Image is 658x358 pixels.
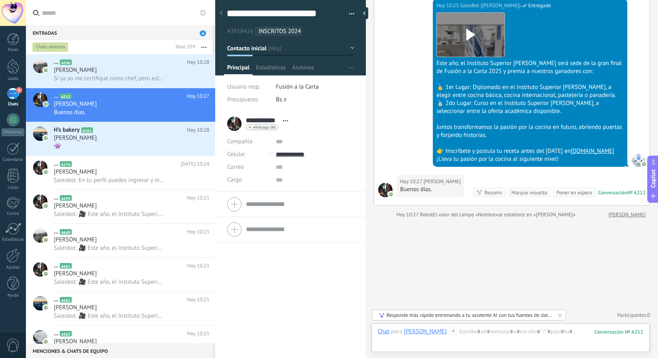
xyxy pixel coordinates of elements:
[54,210,165,218] span: Salesbot: 🎥 Este año, el Instituto Superior [PERSON_NAME] será sede de la gran final de Fusión a ...
[436,83,624,99] div: 🥇 1er Lugar: Diplomado en el Instituto Superior [PERSON_NAME], a elegir entre cocina básica, coci...
[54,262,58,270] span: ...
[60,229,71,235] span: A660
[258,28,301,35] span: INSCRITOS 2024
[54,244,165,252] span: Salesbot: 🎥 Este año, el Instituto Superior [PERSON_NAME] será sede de la gran final de Fusión a ...
[2,47,25,53] div: Panel
[2,265,25,270] div: Ajustes
[43,237,49,243] img: icon
[378,183,393,197] span: Lola Bartola
[227,163,244,171] span: Correo
[54,100,97,108] span: [PERSON_NAME]
[172,43,195,51] div: Total: 559
[227,160,244,173] button: Correo
[43,169,49,175] img: icon
[360,7,368,19] div: Ocultar
[54,168,97,176] span: [PERSON_NAME]
[2,293,25,298] div: Ayuda
[54,92,58,100] span: ...
[54,312,165,320] span: Salesbot: 🎥 Este año, el Instituto Superior [PERSON_NAME] será sede de la gran final de Fusión a ...
[54,75,165,82] span: Si ya yo me.certifique como chef, pero estoy haciendo una especialización, aplicaría para concurzar?
[54,202,97,210] span: [PERSON_NAME]
[54,176,165,184] span: Salesbot: En tu perfil puedes ingresar y modificar la receta que ya tienes postulada :)
[54,330,58,338] span: ...
[436,147,624,163] div: 👉 Inscríbete y postula tu receta antes del [DATE] en ¡Lleva tu pasión por la cocina al siguiente ...
[26,190,215,224] a: avataricon...A659Hoy 10:23[PERSON_NAME]Salesbot: 🎥 Este año, el Instituto Superior [PERSON_NAME] ...
[43,339,49,344] img: icon
[420,211,433,218] span: Robot
[26,54,215,88] a: avataricon...A246Hoy 10:28[PERSON_NAME]Si ya yo me.certifique como chef, pero estoy haciendo una ...
[2,157,25,162] div: Calendario
[187,228,209,236] span: Hoy 10:23
[60,161,71,167] span: A274
[54,236,97,244] span: [PERSON_NAME]
[276,83,319,91] span: Fusión a la Carta
[187,58,209,66] span: Hoy 10:28
[26,258,215,291] a: avataricon...A661Hoy 10:23[PERSON_NAME]Salesbot: 🎥 Este año, el Instituto Superior [PERSON_NAME] ...
[292,64,314,75] span: Archivos
[511,189,547,196] div: Marque resuelto
[436,59,624,75] div: Este año, el Instituto Superior [PERSON_NAME] será sede de la gran final de Fusión a la Carta 202...
[54,58,58,66] span: ...
[54,228,58,236] span: ...
[2,129,24,136] div: WhatsApp
[631,152,646,167] span: SalesBot
[433,211,498,219] span: El valor del campo «Nombre»
[54,338,97,346] span: [PERSON_NAME]
[60,263,71,269] span: A661
[81,127,93,133] span: A161
[253,125,276,129] span: whatsapp lite
[436,99,624,115] div: 🥈 2do Lugar: Curso en el Instituto Superior [PERSON_NAME], a seleccionar entre la oferta académic...
[187,126,209,134] span: Hoy 10:28
[227,96,258,103] span: Presupuesto
[2,102,25,107] div: Chats
[400,178,424,186] div: Hoy 10:27
[397,211,420,219] div: Hoy 10:27
[26,122,215,156] a: avatariconH’s bakeryA161Hoy 10:28[PERSON_NAME]👾
[54,278,165,286] span: Salesbot: 🎥 Este año, el Instituto Superior [PERSON_NAME] será sede de la gran final de Fusión a ...
[26,88,215,122] a: avataricon...A212Hoy 10:27[PERSON_NAME]Buenos días.
[498,211,576,219] span: se establece en «[PERSON_NAME]»
[598,189,627,196] div: Conversación
[424,178,461,186] span: Lola Bartola
[436,123,624,139] div: Juntos transformamos la pasión por la cocina en futuro, abriendo puertas y forjando historias.
[43,305,49,311] img: icon
[447,328,448,336] span: :
[2,185,25,190] div: Listas
[195,40,212,54] button: Más
[484,189,502,196] div: Resumir
[43,67,49,73] img: icon
[387,312,552,318] div: Responde más rápido entrenando a tu asistente AI con tus fuentes de datos
[43,101,49,107] img: icon
[26,156,215,190] a: avataricon...A274[DATE] 10:24[PERSON_NAME]Salesbot: En tu perfil puedes ingresar y modificar la r...
[227,64,249,75] span: Principal
[54,270,97,278] span: [PERSON_NAME]
[276,93,354,106] div: Bs.
[33,42,68,52] div: Chats abiertos
[617,312,650,318] a: Participantes:0
[187,330,209,338] span: Hoy 10:23
[26,292,215,325] a: avataricon...A662Hoy 10:23[PERSON_NAME]Salesbot: 🎥 Este año, el Instituto Superior [PERSON_NAME] ...
[647,312,650,318] span: 0
[436,2,460,10] div: Hoy 10:23
[54,109,86,116] span: Buenos días.
[649,169,657,188] span: Copilot
[641,161,647,167] img: com.amocrm.amocrmwa.svg
[181,160,209,168] span: [DATE] 10:24
[54,304,97,312] span: [PERSON_NAME]
[43,203,49,209] img: icon
[26,344,212,358] div: Menciones & Chats de equipo
[227,173,270,186] div: Cargo
[256,64,286,75] span: Estadísticas
[227,83,260,91] span: Usuario resp.
[54,142,61,150] span: 👾
[43,135,49,141] img: icon
[404,328,447,335] div: Lola Bartola
[2,76,25,81] div: Leads
[227,81,270,93] div: Usuario resp.
[26,224,215,257] a: avataricon...A660Hoy 10:23[PERSON_NAME]Salesbot: 🎥 Este año, el Instituto Superior [PERSON_NAME] ...
[227,177,242,183] span: Cargo
[54,66,97,74] span: [PERSON_NAME]
[54,296,58,304] span: ...
[227,150,245,158] span: Celular
[528,2,551,10] span: Entregado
